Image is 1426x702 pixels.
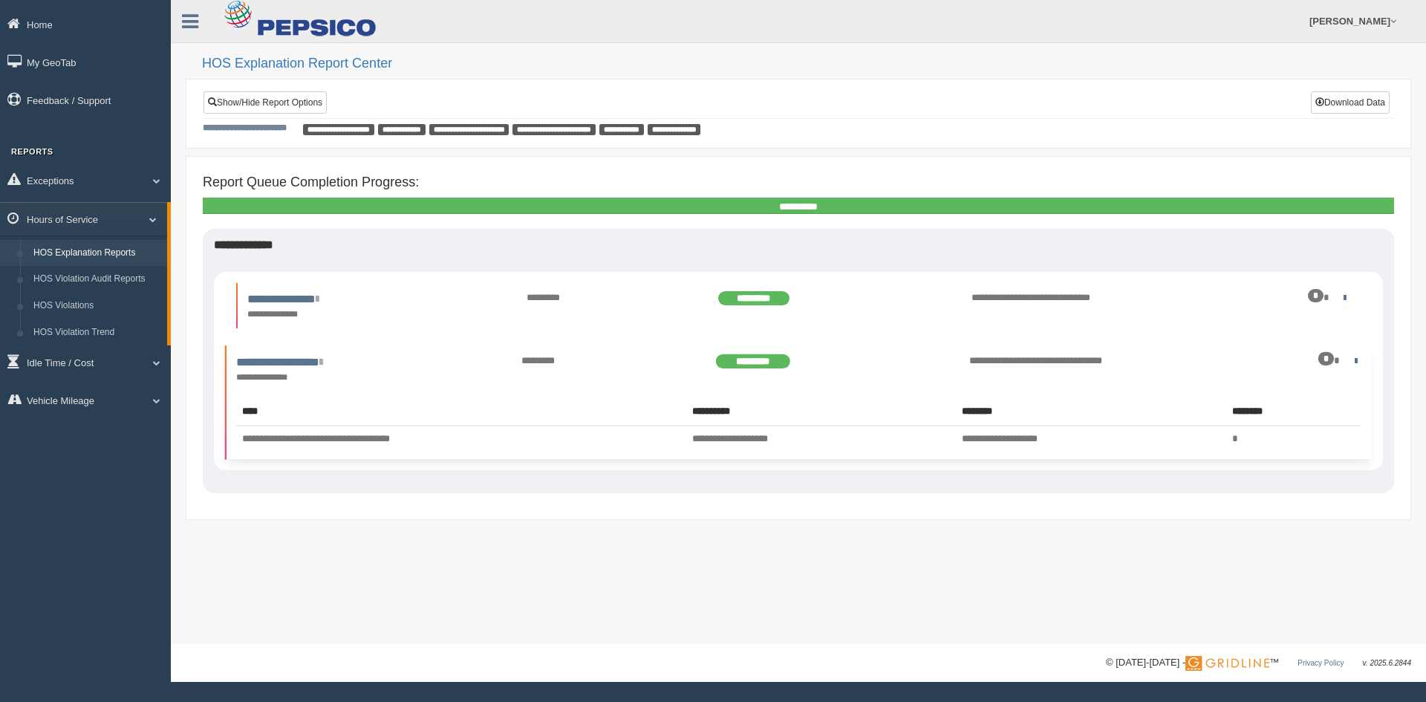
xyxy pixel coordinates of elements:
a: HOS Explanation Reports [27,240,167,267]
a: HOS Violation Trend [27,319,167,346]
span: v. 2025.6.2844 [1363,659,1411,667]
img: Gridline [1185,656,1269,671]
a: HOS Violations [27,293,167,319]
button: Download Data [1311,91,1390,114]
a: Show/Hide Report Options [204,91,327,114]
a: Privacy Policy [1298,659,1344,667]
li: Expand [236,283,1361,328]
h4: Report Queue Completion Progress: [203,175,1394,190]
div: © [DATE]-[DATE] - ™ [1106,655,1411,671]
li: Expand [225,346,1372,460]
a: HOS Violation Audit Reports [27,266,167,293]
h2: HOS Explanation Report Center [202,56,1411,71]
